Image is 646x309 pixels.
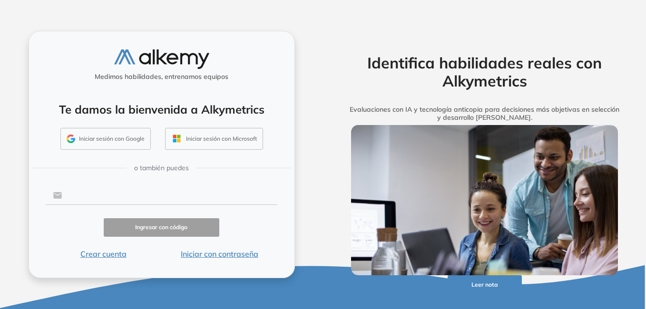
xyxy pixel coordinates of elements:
button: Iniciar sesión con Google [60,128,151,150]
img: logo-alkemy [114,49,209,69]
button: Iniciar sesión con Microsoft [165,128,263,150]
h5: Medimos habilidades, entrenamos equipos [33,73,291,81]
img: GMAIL_ICON [67,135,75,143]
button: Ingresar con código [104,218,220,237]
img: img-more-info [351,125,618,275]
button: Iniciar con contraseña [161,248,277,260]
h4: Te damos la bienvenida a Alkymetrics [41,103,282,116]
button: Crear cuenta [46,248,162,260]
img: OUTLOOK_ICON [171,133,182,144]
button: Leer nota [448,275,522,294]
h5: Evaluaciones con IA y tecnología anticopia para decisiones más objetivas en selección y desarroll... [336,106,633,122]
h2: Identifica habilidades reales con Alkymetrics [336,54,633,90]
span: o también puedes [134,163,189,173]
